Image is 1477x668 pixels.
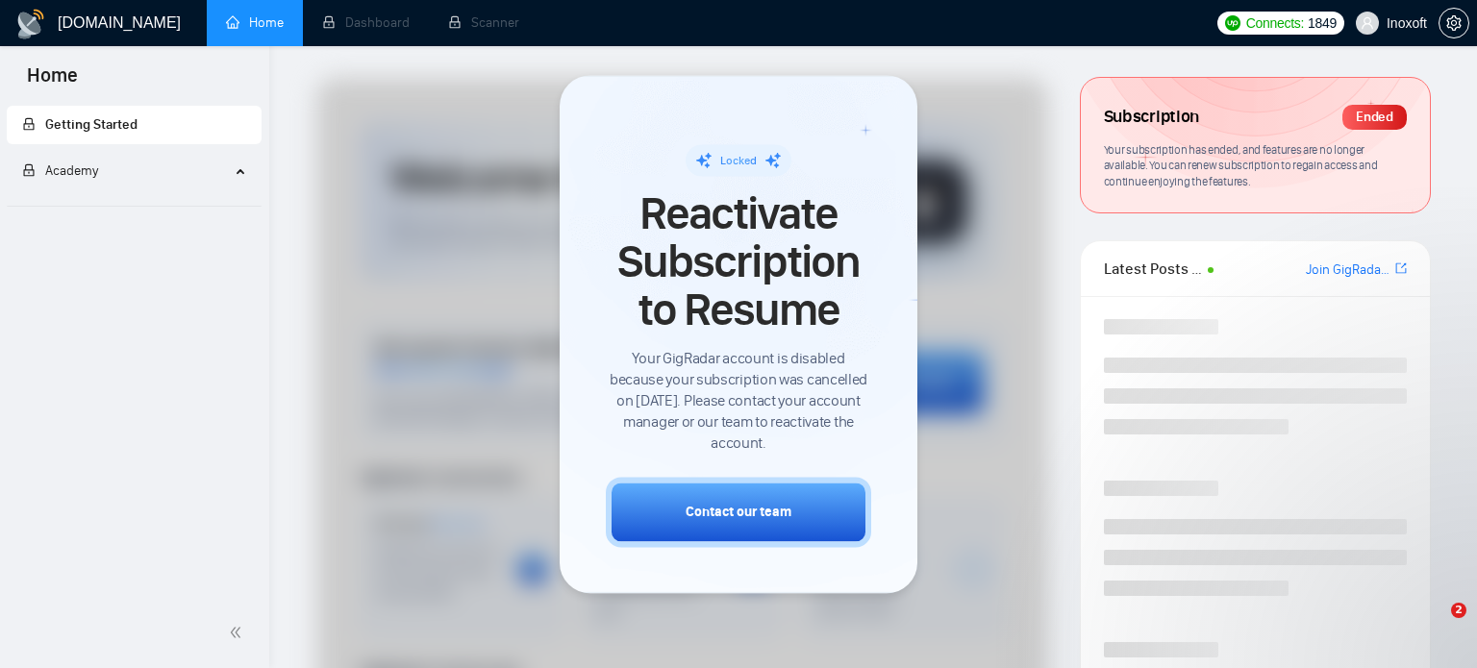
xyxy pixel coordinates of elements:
button: setting [1439,8,1469,38]
div: Ended [1342,105,1407,130]
span: 1849 [1308,12,1337,34]
img: upwork-logo.png [1225,15,1240,31]
li: Academy Homepage [7,198,262,210]
a: setting [1439,15,1469,31]
span: double-left [229,623,248,642]
span: lock [22,117,36,131]
span: Your subscription has ended, and features are no longer available. You can renew subscription to ... [1104,142,1378,188]
span: 2 [1451,603,1466,618]
span: Subscription [1104,101,1199,134]
a: export [1395,260,1407,278]
a: Join GigRadar Slack Community [1306,260,1391,281]
span: setting [1439,15,1468,31]
span: Reactivate Subscription to Resume [606,189,871,334]
span: export [1395,260,1407,276]
span: Locked [720,154,757,167]
span: Latest Posts from the GigRadar Community [1104,257,1202,281]
button: Contact our team [606,477,871,547]
span: Home [12,62,93,102]
span: Academy [22,162,98,179]
iframe: Intercom live chat [1412,603,1458,649]
span: Academy [45,162,98,179]
div: Contact our team [686,502,791,522]
span: lock [22,163,36,177]
li: Getting Started [7,106,262,144]
span: Your GigRadar account is disabled because your subscription was cancelled on [DATE]. Please conta... [606,348,871,454]
span: user [1361,16,1374,30]
span: Getting Started [45,116,138,133]
img: logo [15,9,46,39]
a: homeHome [226,14,284,31]
span: Connects: [1246,12,1304,34]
